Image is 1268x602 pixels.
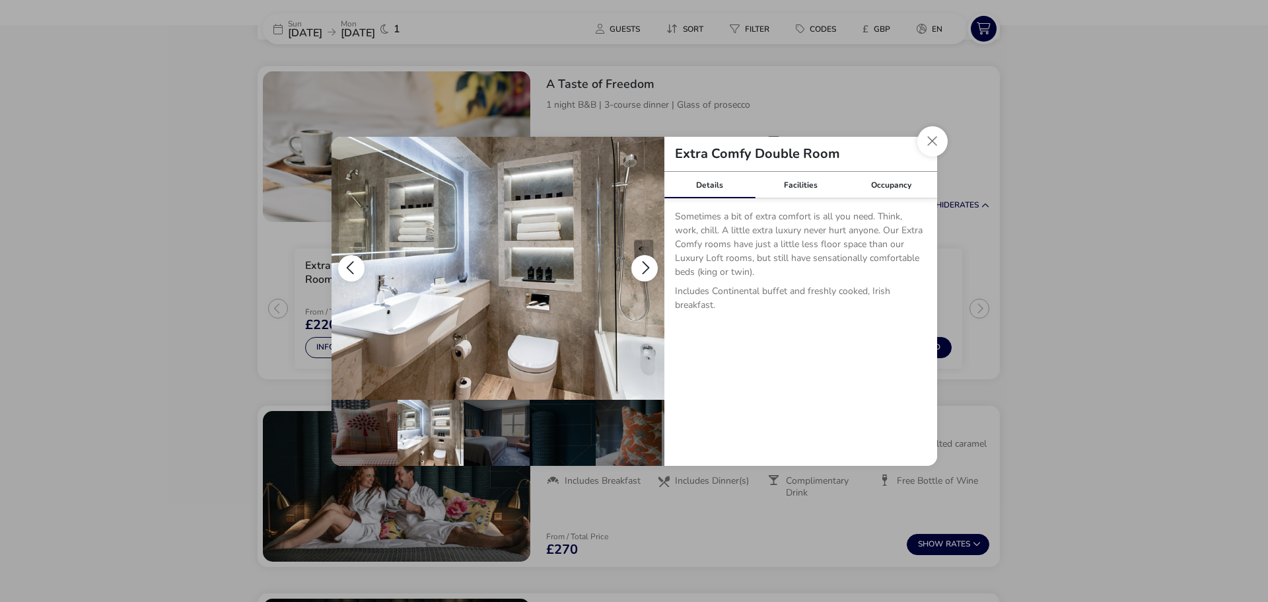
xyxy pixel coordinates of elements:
div: Facilities [755,172,846,198]
div: Details [664,172,756,198]
div: Occupancy [846,172,937,198]
button: Close dialog [917,126,948,157]
img: c1583f2aeebfa2614b8105c7d174a0a0aac62d9ebbf6c0ab673f29edd47320a9 [332,137,664,400]
div: details [332,137,937,466]
h2: Extra Comfy Double Room [664,147,851,161]
p: Sometimes a bit of extra comfort is all you need. Think, work, chill. A little extra luxury never... [675,209,927,284]
p: Includes Continental buffet and freshly cooked, Irish breakfast. [675,284,927,317]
